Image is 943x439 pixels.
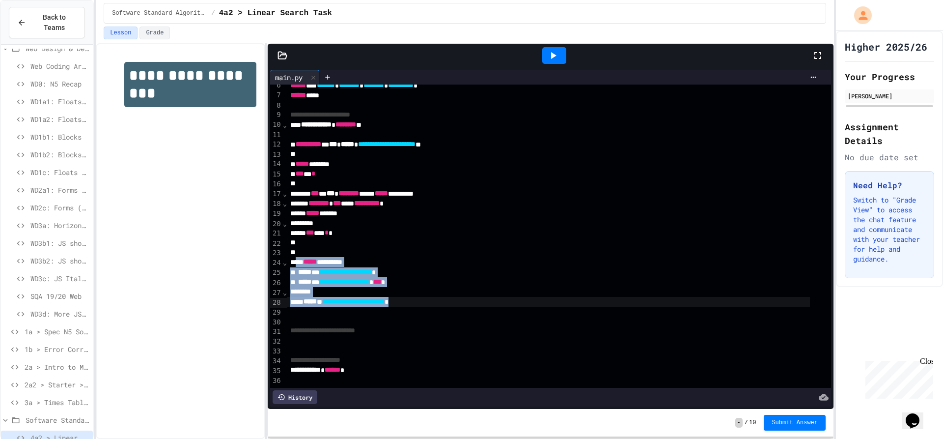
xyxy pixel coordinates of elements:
[30,238,89,248] span: WD3b1: JS show & hide > Functions
[270,239,282,249] div: 22
[30,96,89,107] span: WD1a1: Floats (flags)
[270,81,282,90] div: 6
[282,259,287,266] span: Fold line
[270,189,282,199] div: 17
[25,380,89,390] span: 2a2 > Starter > Parameter Passing
[270,278,282,288] div: 26
[30,203,89,213] span: WD2c: Forms (Holiday Destination - your design)
[30,256,89,266] span: WD3b2: JS show & hide > Parameters
[844,4,874,27] div: My Account
[270,268,282,278] div: 25
[270,308,282,318] div: 29
[139,27,170,39] button: Grade
[270,110,282,120] div: 9
[270,130,282,140] div: 11
[270,170,282,179] div: 15
[853,179,926,191] h3: Need Help?
[270,70,320,85] div: main.py
[270,356,282,366] div: 34
[212,9,215,17] span: /
[30,291,89,301] span: SQA 19/20 Web
[764,415,826,431] button: Submit Answer
[270,120,282,130] div: 10
[270,179,282,189] div: 16
[112,9,207,17] span: Software Standard Algorithms
[270,248,282,258] div: 23
[30,149,89,160] span: WD1b2: Blocks or Float?!
[273,390,317,404] div: History
[270,229,282,238] div: 21
[845,40,927,54] h1: Higher 2025/26
[282,289,287,296] span: Fold line
[26,415,89,425] span: Software Standard Algorithms
[282,190,287,198] span: Fold line
[282,220,287,228] span: Fold line
[270,347,282,356] div: 33
[853,195,926,264] p: Switch to "Grade View" to access the chat feature and communicate with your teacher for help and ...
[30,220,89,231] span: WD3a: Horizontal Nav Bars (& JS Intro)
[30,114,89,124] span: WD1a2: Floats & Clearing
[270,298,282,308] div: 28
[270,258,282,268] div: 24
[270,327,282,337] div: 31
[30,309,89,319] span: WD3d: More JS (imdb top 5)
[270,219,282,229] div: 20
[9,7,85,38] button: Back to Teams
[270,376,282,386] div: 36
[219,7,332,19] span: 4a2 > Linear Search Task
[30,273,89,284] span: WD3c: JS Italian Restaurant
[270,140,282,149] div: 12
[30,132,89,142] span: WD1b1: Blocks
[25,362,89,372] span: 2a > Intro to Modular Programming
[845,70,934,84] h2: Your Progress
[104,27,138,39] button: Lesson
[270,159,282,169] div: 14
[270,337,282,347] div: 32
[26,43,89,54] span: Web Design & Development
[735,418,743,428] span: -
[270,90,282,100] div: 7
[30,61,89,71] span: Web Coding Area
[282,121,287,129] span: Fold line
[25,344,89,354] span: 1b > Error Correction - N5 Spec
[845,151,934,163] div: No due date set
[30,79,89,89] span: WD0: N5 Recap
[270,318,282,327] div: 30
[902,400,933,429] iframe: chat widget
[282,200,287,207] span: Fold line
[270,366,282,376] div: 35
[270,199,282,209] div: 18
[745,419,748,427] span: /
[749,419,756,427] span: 10
[861,357,933,399] iframe: chat widget
[25,326,89,337] span: 1a > Spec N5 Software Assignment
[25,397,89,408] span: 3a > Times Tables
[845,120,934,147] h2: Assignment Details
[4,4,68,62] div: Chat with us now!Close
[270,288,282,298] div: 27
[32,12,77,33] span: Back to Teams
[270,150,282,160] div: 13
[270,101,282,111] div: 8
[30,185,89,195] span: WD2a1: Forms (Join a Sports Club)
[848,91,931,100] div: [PERSON_NAME]
[270,72,307,83] div: main.py
[270,209,282,219] div: 19
[772,419,818,427] span: Submit Answer
[30,167,89,177] span: WD1c: Floats - Safety Poster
